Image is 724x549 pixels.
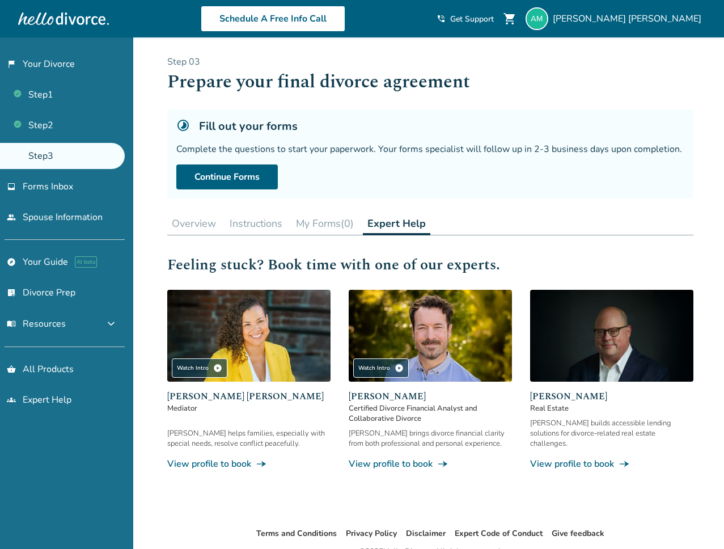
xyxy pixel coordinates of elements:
span: play_circle [213,364,222,373]
span: explore [7,257,16,267]
a: Terms and Conditions [256,528,337,539]
div: Watch Intro [353,358,409,378]
span: inbox [7,182,16,191]
span: line_end_arrow_notch [256,458,267,470]
span: [PERSON_NAME] [530,390,693,403]
a: Privacy Policy [346,528,397,539]
span: groups [7,395,16,404]
h2: Feeling stuck? Book time with one of our experts. [167,254,693,276]
button: My Forms(0) [291,212,358,235]
a: View profile to bookline_end_arrow_notch [530,458,693,470]
a: Continue Forms [176,164,278,189]
div: [PERSON_NAME] builds accessible lending solutions for divorce-related real estate challenges. [530,418,693,449]
span: Certified Divorce Financial Analyst and Collaborative Divorce [349,403,512,424]
button: Instructions [225,212,287,235]
span: Forms Inbox [23,180,73,193]
span: people [7,213,16,222]
div: [PERSON_NAME] brings divorce financial clarity from both professional and personal experience. [349,428,512,449]
h1: Prepare your final divorce agreement [167,68,693,96]
img: Chris Freemott [530,290,693,382]
span: phone_in_talk [437,14,446,23]
span: flag_2 [7,60,16,69]
a: View profile to bookline_end_arrow_notch [167,458,331,470]
div: Complete the questions to start your paperwork. Your forms specialist will follow up in 2-3 busin... [176,143,684,155]
span: list_alt_check [7,288,16,297]
h5: Fill out your forms [199,119,298,134]
span: Mediator [167,403,331,413]
span: AI beta [75,256,97,268]
span: Real Estate [530,403,693,413]
a: Expert Code of Conduct [455,528,543,539]
li: Disclaimer [406,527,446,540]
a: phone_in_talkGet Support [437,14,494,24]
div: Watch Intro [172,358,227,378]
span: Get Support [450,14,494,24]
a: Schedule A Free Info Call [201,6,345,32]
span: [PERSON_NAME] [349,390,512,403]
span: [PERSON_NAME] [PERSON_NAME] [167,390,331,403]
span: Resources [7,318,66,330]
div: [PERSON_NAME] helps families, especially with special needs, resolve conflict peacefully. [167,428,331,449]
p: Step 0 3 [167,56,693,68]
button: Expert Help [363,212,430,235]
button: Overview [167,212,221,235]
span: shopping_basket [7,365,16,374]
img: Claudia Brown Coulter [167,290,331,382]
span: line_end_arrow_notch [619,458,630,470]
a: View profile to bookline_end_arrow_notch [349,458,512,470]
img: John Duffy [349,290,512,382]
li: Give feedback [552,527,604,540]
span: menu_book [7,319,16,328]
span: play_circle [395,364,404,373]
img: andyj296@gmail.com [526,7,548,30]
span: [PERSON_NAME] [PERSON_NAME] [553,12,706,25]
span: line_end_arrow_notch [437,458,448,470]
span: shopping_cart [503,12,516,26]
span: expand_more [104,317,118,331]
